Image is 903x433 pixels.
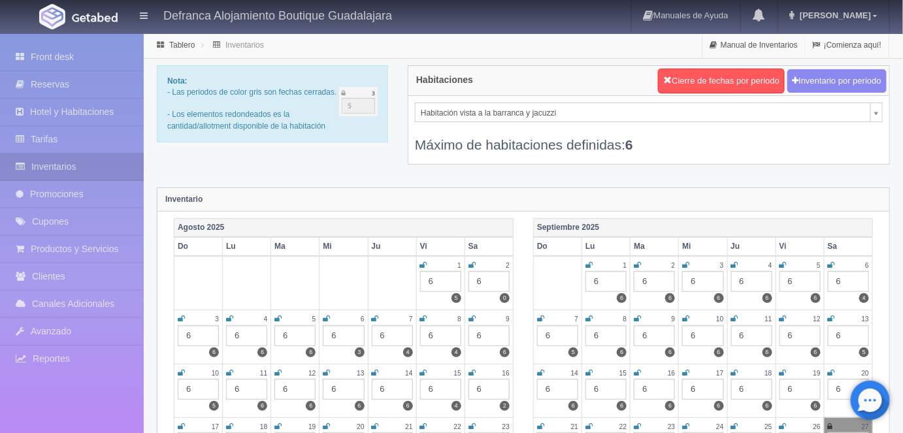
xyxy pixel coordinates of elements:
[811,347,821,357] label: 6
[215,315,219,323] small: 3
[787,69,887,93] button: Inventario por periodo
[780,325,821,346] div: 6
[668,370,675,377] small: 16
[169,40,195,50] a: Tablero
[174,218,514,237] th: Agosto 2025
[764,423,772,430] small: 25
[585,325,627,346] div: 6
[502,370,510,377] small: 16
[209,347,219,357] label: 6
[260,423,267,430] small: 18
[506,315,510,323] small: 9
[716,315,723,323] small: 10
[421,103,865,123] span: Habitación vista a la barranca y jacuzzi
[163,7,392,23] h4: Defranca Alojamiento Boutique Guadalajara
[776,237,824,256] th: Vi
[39,4,65,29] img: Getabed
[619,370,627,377] small: 15
[320,237,368,256] th: Mi
[585,271,627,292] div: 6
[731,325,772,346] div: 6
[571,423,578,430] small: 21
[257,347,267,357] label: 6
[764,315,772,323] small: 11
[357,370,364,377] small: 13
[454,423,461,430] small: 22
[714,293,724,303] label: 6
[828,379,869,400] div: 6
[226,379,267,400] div: 6
[308,423,316,430] small: 19
[865,262,869,269] small: 6
[372,325,413,346] div: 6
[763,401,772,411] label: 6
[465,237,513,256] th: Sa
[574,315,578,323] small: 7
[339,87,378,116] img: cutoff.png
[682,379,723,400] div: 6
[451,293,461,303] label: 5
[457,315,461,323] small: 8
[665,293,675,303] label: 6
[323,325,364,346] div: 6
[828,271,869,292] div: 6
[623,262,627,269] small: 1
[420,271,461,292] div: 6
[811,293,821,303] label: 6
[167,76,188,86] b: Nota:
[806,33,889,58] a: ¡Comienza aquí!
[768,262,772,269] small: 4
[500,293,510,303] label: 0
[225,40,264,50] a: Inventarios
[582,237,631,256] th: Lu
[306,401,316,411] label: 6
[357,423,364,430] small: 20
[415,122,883,154] div: Máximo de habitaciones definidas:
[617,293,627,303] label: 6
[415,103,883,122] a: Habitación vista a la barranca y jacuzzi
[862,423,869,430] small: 27
[212,370,219,377] small: 10
[534,218,873,237] th: Septiembre 2025
[617,347,627,357] label: 6
[457,262,461,269] small: 1
[665,401,675,411] label: 6
[451,401,461,411] label: 4
[672,262,676,269] small: 2
[403,347,413,357] label: 4
[796,10,871,20] span: [PERSON_NAME]
[368,237,416,256] th: Ju
[308,370,316,377] small: 12
[502,423,510,430] small: 23
[409,315,413,323] small: 7
[260,370,267,377] small: 11
[372,379,413,400] div: 6
[714,347,724,357] label: 6
[859,347,869,357] label: 5
[617,401,627,411] label: 6
[727,237,776,256] th: Ju
[165,195,203,204] strong: Inventario
[763,293,772,303] label: 6
[780,271,821,292] div: 6
[625,137,633,152] b: 6
[731,379,772,400] div: 6
[72,12,118,22] img: Getabed
[813,370,821,377] small: 19
[355,347,365,357] label: 3
[451,347,461,357] label: 4
[568,401,578,411] label: 6
[828,325,869,346] div: 6
[405,370,412,377] small: 14
[534,237,582,256] th: Do
[731,271,772,292] div: 6
[274,379,316,400] div: 6
[420,325,461,346] div: 6
[312,315,316,323] small: 5
[257,401,267,411] label: 6
[764,370,772,377] small: 18
[264,315,268,323] small: 4
[716,370,723,377] small: 17
[157,65,388,142] div: - Las periodos de color gris son fechas cerradas. - Los elementos redondeados es la cantidad/allo...
[405,423,412,430] small: 21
